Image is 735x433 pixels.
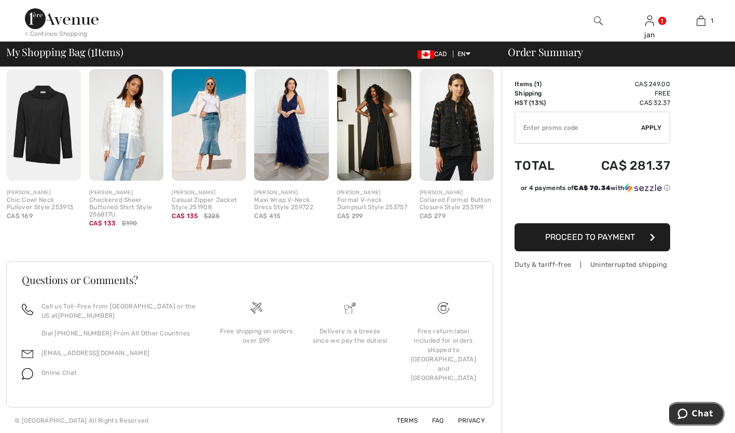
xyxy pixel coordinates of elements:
[420,212,446,220] span: CA$ 279
[25,29,88,38] div: < Continue Shopping
[41,329,197,338] p: Dial [PHONE_NUMBER] From All Other Countries
[7,212,33,220] span: CA$ 169
[645,16,654,25] a: Sign In
[41,369,77,376] span: Online Chat
[204,211,219,221] span: $225
[625,183,662,193] img: Sezzle
[122,219,137,228] span: $190
[515,89,572,98] td: Shipping
[669,402,725,428] iframe: Opens a widget where you can chat to one of our agents
[337,212,363,220] span: CA$ 299
[405,327,482,383] div: Free return label included for orders shipped to [GEOGRAPHIC_DATA] and [GEOGRAPHIC_DATA]
[25,8,99,29] img: 1ère Avenue
[22,304,33,315] img: call
[254,212,280,220] span: CA$ 415
[91,44,94,58] span: 1
[676,15,726,27] a: 1
[22,275,478,285] h3: Questions or Comments?
[418,50,451,58] span: CAD
[41,349,149,357] a: [EMAIL_ADDRESS][DOMAIN_NAME]
[337,189,411,197] div: [PERSON_NAME]
[641,123,662,132] span: Apply
[420,69,494,181] img: Collared Formal Button Closure Style 253199
[697,15,705,27] img: My Bag
[645,15,654,27] img: My Info
[172,197,246,211] div: Casual Zipper Jacket Style 251908
[572,148,670,183] td: CA$ 281.37
[495,47,729,57] div: Order Summary
[420,417,444,424] a: FAQ
[22,348,33,360] img: email
[545,232,635,242] span: Proceed to Payment
[337,69,411,181] img: Formal V-neck Jumpsuit Style 253757
[218,327,295,345] div: Free shipping on orders over $99
[384,417,418,424] a: Terms
[337,197,411,211] div: Formal V-neck Jumpsuit Style 253757
[515,196,670,220] iframe: PayPal-paypal
[172,212,198,220] span: CA$ 135
[89,220,116,227] span: CA$ 133
[7,197,81,211] div: Chic Cowl Neck Pullover Style 253913
[58,312,115,319] a: [PHONE_NUMBER]
[41,302,197,320] p: Call us Toll-Free from [GEOGRAPHIC_DATA] or the US at
[89,197,163,218] div: Checkered Sheer Buttoned Shirt Style 256817U
[515,112,641,143] input: Promo code
[446,417,485,424] a: Privacy
[172,69,246,181] img: Casual Zipper Jacket Style 251908
[89,189,163,197] div: [PERSON_NAME]
[515,79,572,89] td: Items ( )
[711,16,713,25] span: 1
[574,184,611,192] span: CA$ 70.34
[572,79,670,89] td: CA$ 249.00
[7,69,81,181] img: Chic Cowl Neck Pullover Style 253913
[420,189,494,197] div: [PERSON_NAME]
[254,197,328,211] div: Maxi Wrap V-Neck Dress Style 259722
[572,98,670,107] td: CA$ 32.37
[254,189,328,197] div: [PERSON_NAME]
[7,189,81,197] div: [PERSON_NAME]
[572,89,670,98] td: Free
[22,368,33,380] img: chat
[594,15,603,27] img: search the website
[457,50,470,58] span: EN
[15,416,149,425] div: © [GEOGRAPHIC_DATA] All Rights Reserved
[515,260,670,269] div: Duty & tariff-free | Uninterrupted shipping
[515,98,572,107] td: HST (13%)
[625,30,675,40] div: jan
[344,302,356,314] img: Delivery is a breeze since we pay the duties!
[515,183,670,196] div: or 4 payments ofCA$ 70.34withSezzle Click to learn more about Sezzle
[254,69,328,181] img: Maxi Wrap V-Neck Dress Style 259722
[312,327,389,345] div: Delivery is a breeze since we pay the duties!
[6,47,123,57] span: My Shopping Bag ( Items)
[418,50,434,59] img: Canadian Dollar
[438,302,449,314] img: Free shipping on orders over $99
[420,197,494,211] div: Collared Formal Button Closure Style 253199
[172,189,246,197] div: [PERSON_NAME]
[536,80,539,88] span: 1
[515,148,572,183] td: Total
[89,69,163,181] img: Checkered Sheer Buttoned Shirt Style 256817U
[515,223,670,251] button: Proceed to Payment
[251,302,262,314] img: Free shipping on orders over $99
[521,183,670,193] div: or 4 payments of with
